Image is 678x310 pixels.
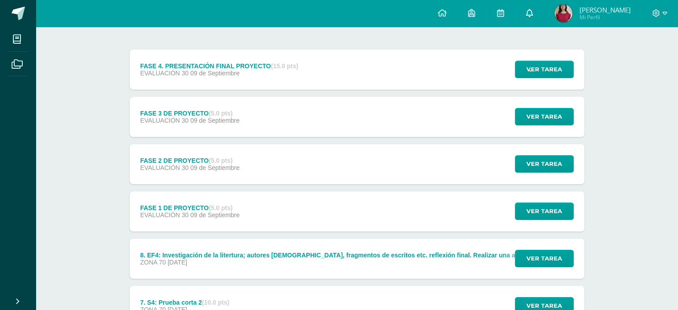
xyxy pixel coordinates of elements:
span: EVALUACIÓN 30 [140,70,189,77]
img: 8a3005469a8e920fdccaf29c4afd771f.png [555,4,572,22]
strong: (5.0 pts) [209,110,233,117]
button: Ver tarea [515,203,574,220]
span: Ver tarea [526,250,562,267]
div: FASE 2 DE PROYECTO [140,157,239,164]
span: Ver tarea [526,61,562,78]
span: Ver tarea [526,108,562,125]
span: 09 de Septiembre [190,164,240,171]
span: ZONA 70 [140,259,166,266]
button: Ver tarea [515,61,574,78]
button: Ver tarea [515,108,574,125]
span: EVALUACIÓN 30 [140,164,189,171]
strong: (5.0 pts) [209,157,233,164]
span: Ver tarea [526,203,562,219]
div: 7. S4: Prueba corta 2 [140,299,229,306]
span: Mi Perfil [579,13,630,21]
button: Ver tarea [515,250,574,267]
div: 8. EF4: Investigación de la litertura; autores [DEMOGRAPHIC_DATA], fragmentos de escritos etc. re... [140,252,660,259]
span: Ver tarea [526,156,562,172]
div: FASE 1 DE PROYECTO [140,204,239,211]
button: Ver tarea [515,155,574,173]
strong: (15.0 pts) [271,62,298,70]
span: [DATE] [168,259,187,266]
strong: (10.0 pts) [202,299,229,306]
div: FASE 3 DE PROYECTO [140,110,239,117]
span: 09 de Septiembre [190,70,240,77]
span: [PERSON_NAME] [579,5,630,14]
strong: (5.0 pts) [209,204,233,211]
span: EVALUACIÓN 30 [140,117,189,124]
div: FASE 4. PRESENTACIÓN FINAL PROYECTO [140,62,298,70]
span: 09 de Septiembre [190,211,240,219]
span: 09 de Septiembre [190,117,240,124]
span: EVALUACIÓN 30 [140,211,189,219]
